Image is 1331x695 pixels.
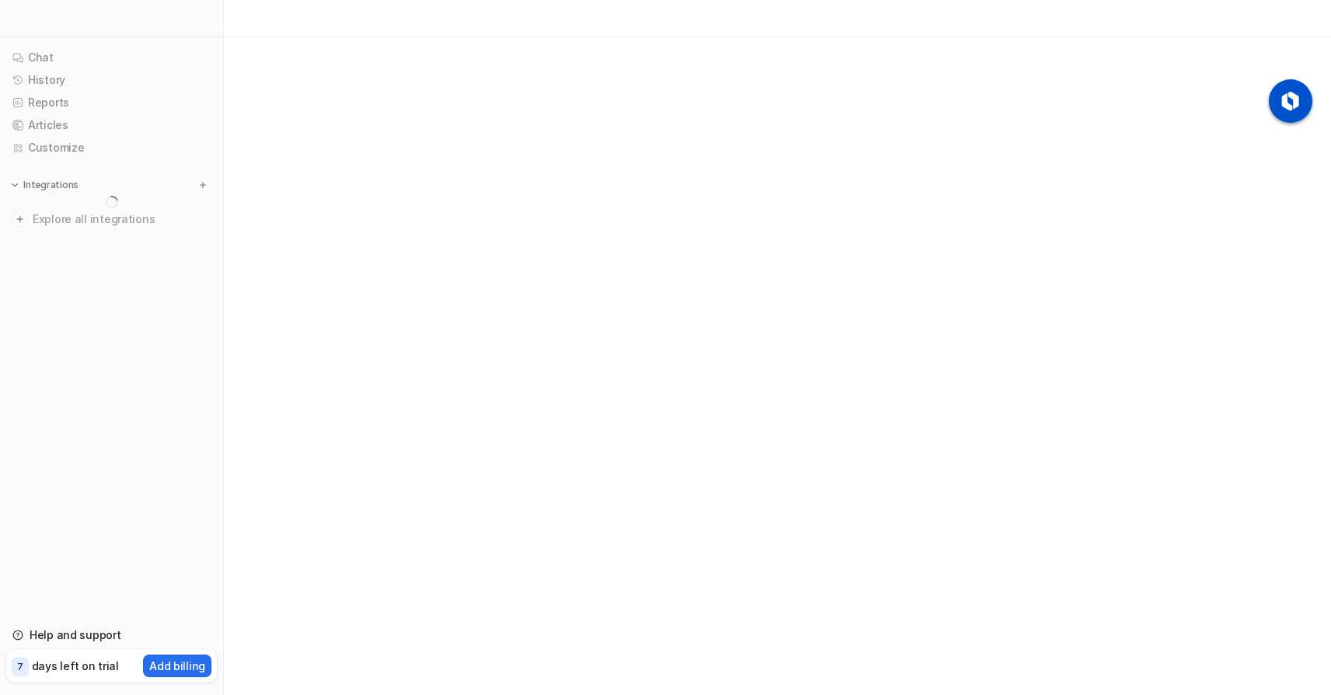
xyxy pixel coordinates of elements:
[6,208,217,230] a: Explore all integrations
[6,177,83,193] button: Integrations
[17,660,23,674] p: 7
[6,69,217,91] a: History
[9,180,20,190] img: expand menu
[197,180,208,190] img: menu_add.svg
[32,658,119,674] p: days left on trial
[12,211,28,227] img: explore all integrations
[6,114,217,136] a: Articles
[6,137,217,159] a: Customize
[6,47,217,68] a: Chat
[143,655,211,677] button: Add billing
[33,207,211,232] span: Explore all integrations
[6,624,217,646] a: Help and support
[23,179,79,191] p: Integrations
[149,658,205,674] p: Add billing
[6,92,217,114] a: Reports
